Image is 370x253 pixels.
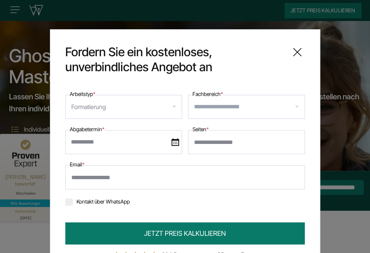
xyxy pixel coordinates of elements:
label: Arbeitstyp [70,90,95,99]
label: Fachbereich [193,90,223,99]
span: JETZT PREIS KALKULIEREN [144,228,226,238]
button: JETZT PREIS KALKULIEREN [65,222,305,244]
img: date [171,138,179,146]
label: Email [70,160,84,169]
label: Seiten [193,125,209,134]
label: Kontakt über WhatsApp [65,198,130,205]
label: Abgabetermin [70,125,104,134]
div: Formatierung [71,101,106,113]
input: date [65,130,182,154]
span: Fordern Sie ein kostenloses, unverbindliches Angebot an [65,45,284,75]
